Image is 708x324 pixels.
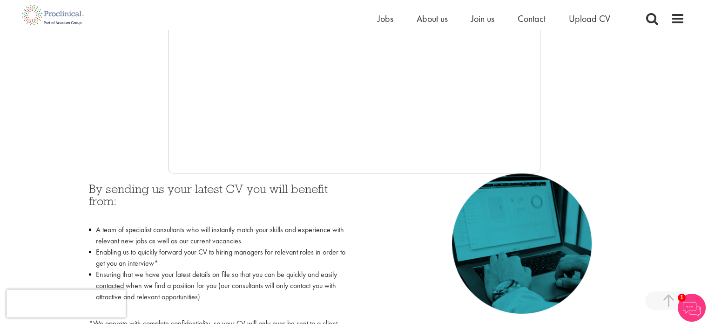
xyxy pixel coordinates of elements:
[89,269,347,314] li: Ensuring that we have your latest details on file so that you can be quickly and easily contacted...
[471,13,494,25] a: Join us
[569,13,610,25] a: Upload CV
[678,294,686,302] span: 1
[89,247,347,269] li: Enabling us to quickly forward your CV to hiring managers for relevant roles in order to get you ...
[89,224,347,247] li: A team of specialist consultants who will instantly match your skills and experience with relevan...
[678,294,706,322] img: Chatbot
[7,290,126,317] iframe: reCAPTCHA
[378,13,393,25] a: Jobs
[89,183,347,220] h3: By sending us your latest CV you will benefit from:
[417,13,448,25] a: About us
[518,13,546,25] a: Contact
